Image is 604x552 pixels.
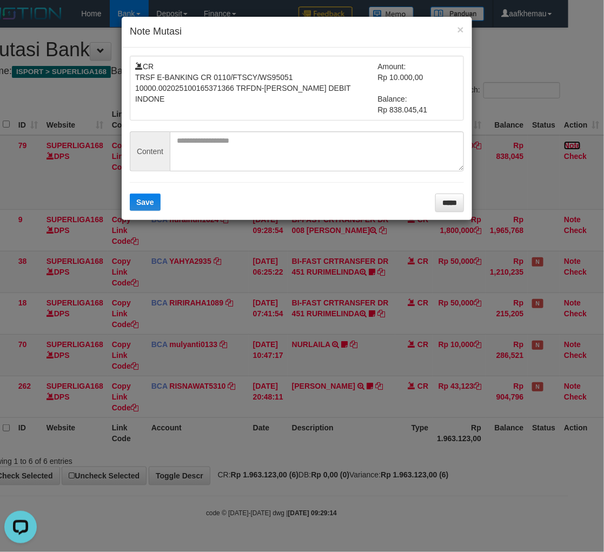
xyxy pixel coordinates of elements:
span: Content [130,131,170,171]
button: Save [130,194,161,211]
h4: Note Mutasi [130,25,464,39]
td: CR TRSF E-BANKING CR 0110/FTSCY/WS95051 10000.002025100165371366 TRFDN-[PERSON_NAME] DEBIT INDONE [135,61,378,115]
span: Save [136,198,154,207]
button: × [457,24,464,35]
button: Open LiveChat chat widget [4,4,37,37]
td: Amount: Rp 10.000,00 Balance: Rp 838.045,41 [378,61,459,115]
